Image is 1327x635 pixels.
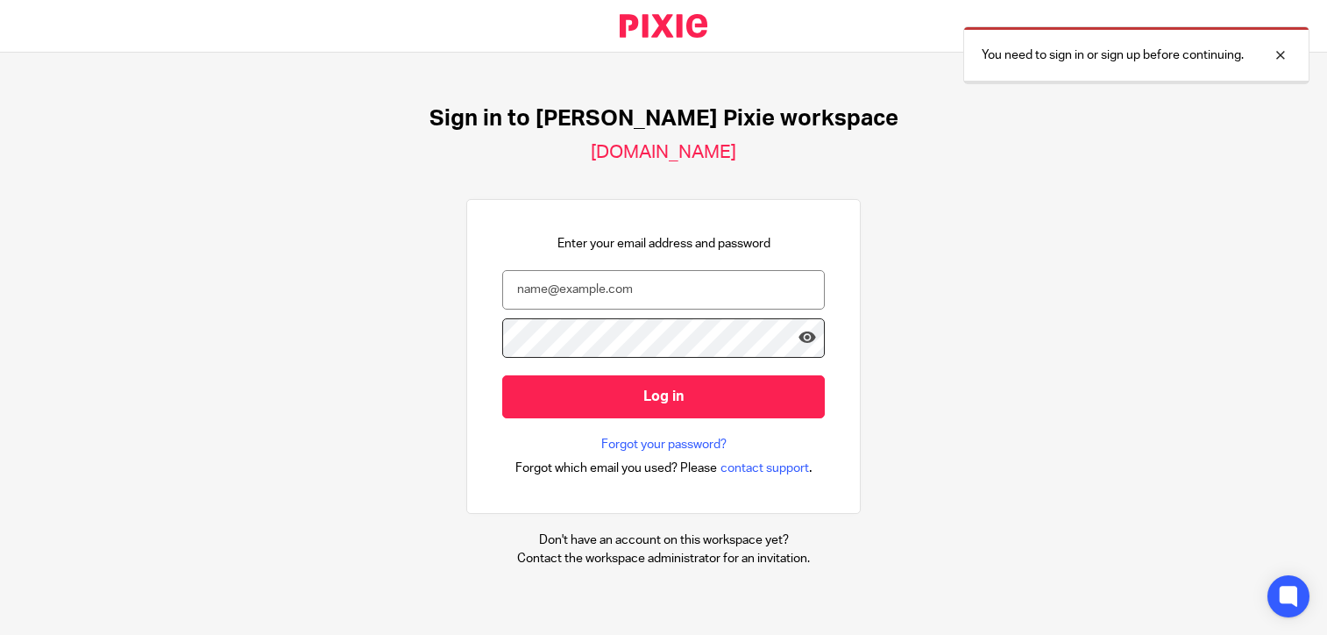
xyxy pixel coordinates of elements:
input: name@example.com [502,270,825,310]
span: contact support [720,460,809,477]
p: You need to sign in or sign up before continuing. [982,46,1244,64]
input: Log in [502,375,825,418]
span: Forgot which email you used? Please [515,460,717,477]
p: Enter your email address and password [557,235,770,253]
p: Don't have an account on this workspace yet? [517,532,810,549]
p: Contact the workspace administrator for an invitation. [517,550,810,567]
a: Forgot your password? [601,436,727,453]
div: . [515,458,813,478]
h2: [DOMAIN_NAME] [591,141,736,164]
h1: Sign in to [PERSON_NAME] Pixie workspace [429,105,898,132]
